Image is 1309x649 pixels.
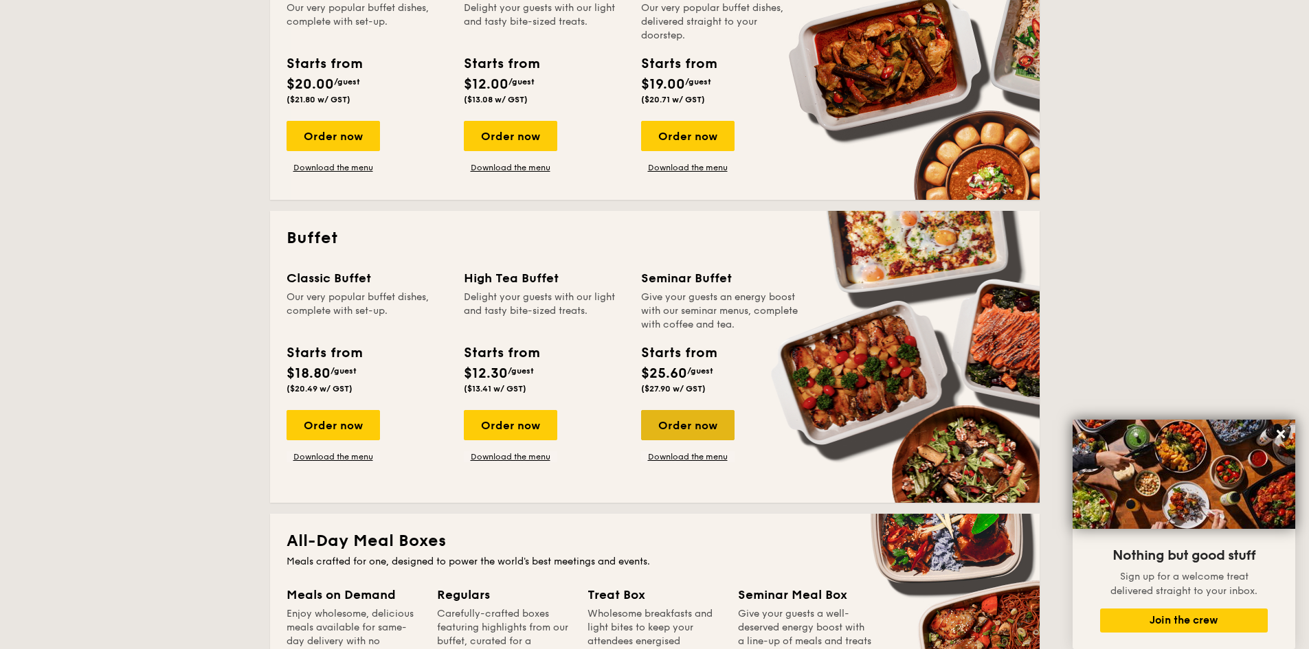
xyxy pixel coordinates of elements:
span: $18.80 [287,365,331,382]
div: Delight your guests with our light and tasty bite-sized treats. [464,291,625,332]
div: Seminar Buffet [641,269,802,288]
div: Order now [641,410,735,440]
a: Download the menu [641,162,735,173]
span: $19.00 [641,76,685,93]
h2: Buffet [287,227,1023,249]
span: $20.00 [287,76,334,93]
span: ($13.41 w/ GST) [464,384,526,394]
div: Starts from [641,343,716,363]
span: /guest [331,366,357,376]
div: Starts from [464,343,539,363]
span: $12.00 [464,76,508,93]
div: Meals crafted for one, designed to power the world's best meetings and events. [287,555,1023,569]
span: ($27.90 w/ GST) [641,384,706,394]
span: ($21.80 w/ GST) [287,95,350,104]
div: Our very popular buffet dishes, complete with set-up. [287,1,447,43]
a: Download the menu [641,451,735,462]
div: Order now [287,121,380,151]
div: Our very popular buffet dishes, complete with set-up. [287,291,447,332]
a: Download the menu [287,162,380,173]
div: Starts from [287,54,361,74]
span: /guest [685,77,711,87]
span: /guest [508,366,534,376]
span: /guest [508,77,535,87]
span: ($13.08 w/ GST) [464,95,528,104]
div: Order now [464,121,557,151]
div: High Tea Buffet [464,269,625,288]
div: Seminar Meal Box [738,585,872,604]
div: Our very popular buffet dishes, delivered straight to your doorstep. [641,1,802,43]
div: Give your guests an energy boost with our seminar menus, complete with coffee and tea. [641,291,802,332]
a: Download the menu [464,162,557,173]
div: Order now [641,121,735,151]
h2: All-Day Meal Boxes [287,530,1023,552]
span: Sign up for a welcome treat delivered straight to your inbox. [1110,571,1257,597]
button: Join the crew [1100,608,1268,633]
div: Delight your guests with our light and tasty bite-sized treats. [464,1,625,43]
img: DSC07876-Edit02-Large.jpeg [1073,420,1295,529]
span: ($20.49 w/ GST) [287,384,353,394]
span: ($20.71 w/ GST) [641,95,705,104]
div: Classic Buffet [287,269,447,288]
div: Treat Box [588,585,721,604]
div: Starts from [641,54,716,74]
span: $12.30 [464,365,508,382]
span: Nothing but good stuff [1112,547,1255,564]
div: Meals on Demand [287,585,421,604]
span: /guest [334,77,360,87]
span: /guest [687,366,713,376]
div: Order now [287,410,380,440]
a: Download the menu [464,451,557,462]
span: $25.60 [641,365,687,382]
button: Close [1270,423,1292,445]
div: Starts from [287,343,361,363]
a: Download the menu [287,451,380,462]
div: Order now [464,410,557,440]
div: Regulars [437,585,571,604]
div: Starts from [464,54,539,74]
